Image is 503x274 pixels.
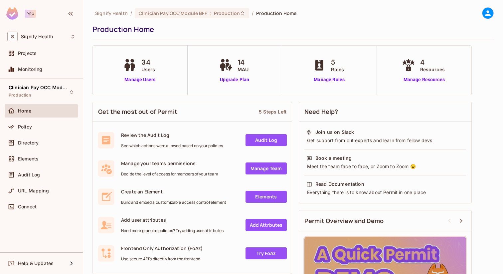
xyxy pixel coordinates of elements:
span: : [209,11,212,16]
span: 4 [420,57,445,67]
span: Manage your teams permissions [121,160,218,166]
span: MAU [238,66,249,73]
span: Help & Updates [18,261,54,266]
span: Frontend Only Authorization (FoAz) [121,245,203,251]
div: Everything there is to know about Permit in one place [306,189,464,196]
span: 5 [331,57,344,67]
span: Add user attributes [121,217,224,223]
span: Permit Overview and Demo [304,217,384,225]
div: Production Home [92,24,490,34]
img: SReyMgAAAABJRU5ErkJggg== [6,7,18,20]
span: Connect [18,204,37,209]
span: Use secure API's directly from the frontend [121,256,203,262]
span: Resources [420,66,445,73]
a: Manage Resources [400,76,448,83]
span: Production Home [256,10,296,16]
span: 14 [238,57,249,67]
span: Elements [18,156,39,161]
li: / [252,10,253,16]
span: 34 [141,57,155,67]
div: Meet the team face to face, or Zoom to Zoom 😉 [306,163,464,170]
div: Pro [25,10,36,18]
span: Need more granular policies? Try adding user attributes [121,228,224,233]
span: Production [214,10,240,16]
span: Clinician Pay OCC Module BFF [139,10,207,16]
div: 5 Steps Left [259,109,286,115]
span: Projects [18,51,37,56]
span: URL Mapping [18,188,49,193]
span: Monitoring [18,67,43,72]
li: / [130,10,132,16]
div: Get support from out experts and learn from fellow devs [306,137,464,144]
span: Policy [18,124,32,130]
span: Decide the level of access for members of your team [121,171,218,177]
a: Manage Users [121,76,158,83]
div: Join us on Slack [315,129,354,136]
span: Build and embed a customizable access control element [121,200,226,205]
span: Production [9,93,32,98]
span: the active workspace [95,10,128,16]
span: Get the most out of Permit [98,108,177,116]
span: Need Help? [304,108,338,116]
a: Try FoAz [246,247,287,259]
span: Review the Audit Log [121,132,223,138]
a: Manage Roles [311,76,347,83]
a: Add Attrbutes [246,219,287,231]
div: Book a meeting [315,155,352,161]
span: S [7,32,18,41]
div: Read Documentation [315,181,364,187]
span: Workspace: Signify Health [21,34,53,39]
a: Audit Log [246,134,287,146]
span: Create an Element [121,188,226,195]
a: Elements [246,191,287,203]
span: Roles [331,66,344,73]
span: See which actions were allowed based on your policies [121,143,223,148]
span: Home [18,108,32,114]
span: Audit Log [18,172,40,177]
span: Users [141,66,155,73]
span: Directory [18,140,39,145]
a: Upgrade Plan [218,76,252,83]
a: Manage Team [246,162,287,174]
span: Clinician Pay OCC Module BFF [9,85,69,90]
